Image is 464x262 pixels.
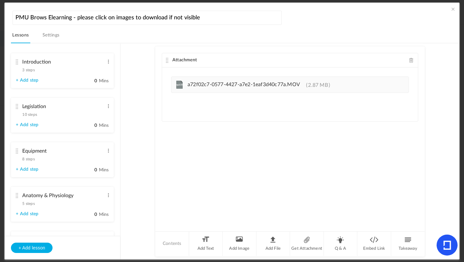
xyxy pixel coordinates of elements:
[81,123,97,129] input: Mins
[81,167,97,173] input: Mins
[223,232,256,256] li: Add Image
[290,232,324,256] li: Get Attachment
[357,232,391,256] li: Embed Link
[324,232,358,256] li: Q & A
[81,78,97,84] input: Mins
[99,123,109,128] span: Mins
[189,232,223,256] li: Add Text
[99,212,109,217] span: Mins
[172,58,197,62] span: Attachment
[155,232,189,256] li: Contents
[306,83,330,88] span: 2.87 MB
[99,79,109,83] span: Mins
[99,168,109,172] span: Mins
[176,81,183,89] cite: quicktime
[256,232,290,256] li: Add File
[81,212,97,218] input: Mins
[188,82,300,87] span: a72f02c7-0577-4427-a7e2-1eaf3d40c77a.MOV
[391,232,425,256] li: Takeaway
